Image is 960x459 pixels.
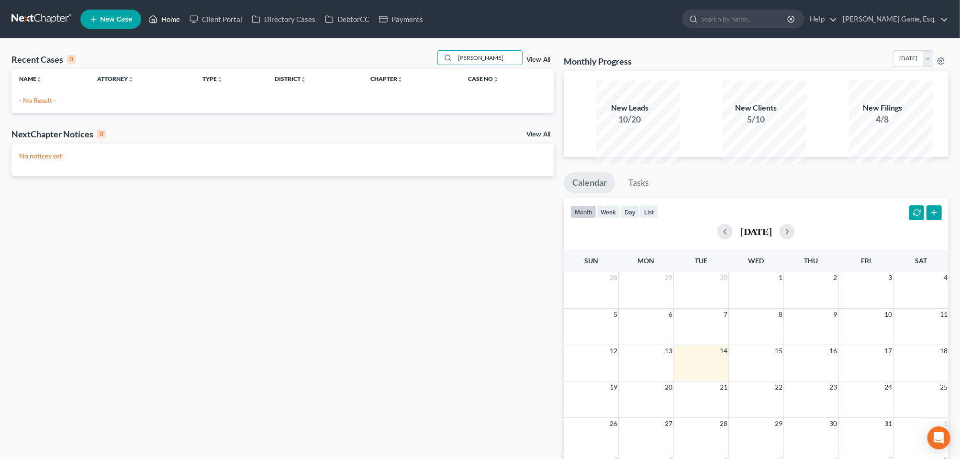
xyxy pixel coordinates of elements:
p: - No Result - [19,96,547,105]
button: week [596,205,620,218]
a: DebtorCC [320,11,374,28]
span: 28 [609,272,618,283]
span: Sun [584,257,598,265]
div: 0 [67,55,76,64]
span: 28 [719,418,728,429]
i: unfold_more [217,77,223,82]
a: Nameunfold_more [19,75,42,82]
span: 1 [943,418,949,429]
span: New Case [100,16,132,23]
span: 3 [888,272,893,283]
div: New Clients [723,102,790,113]
a: [PERSON_NAME] Game, Esq. [838,11,948,28]
span: Sat [915,257,927,265]
span: 4 [943,272,949,283]
input: Search by name... [701,10,789,28]
div: 0 [97,130,106,138]
span: 20 [664,381,673,393]
a: Tasks [620,172,658,193]
a: Attorneyunfold_more [97,75,134,82]
span: Mon [638,257,655,265]
a: Typeunfold_more [202,75,223,82]
span: 11 [939,309,949,320]
div: 10/20 [596,113,663,125]
a: Home [144,11,185,28]
span: 5 [613,309,618,320]
span: 16 [829,345,838,357]
i: unfold_more [301,77,306,82]
span: 30 [829,418,838,429]
span: 26 [609,418,618,429]
span: Fri [861,257,871,265]
div: Open Intercom Messenger [927,426,950,449]
span: 31 [884,418,893,429]
div: 5/10 [723,113,790,125]
button: month [570,205,596,218]
span: 14 [719,345,728,357]
a: Payments [374,11,428,28]
span: 22 [774,381,783,393]
a: Directory Cases [247,11,320,28]
div: 4/8 [849,113,916,125]
div: New Filings [849,102,916,113]
span: 12 [609,345,618,357]
a: Districtunfold_more [275,75,306,82]
span: 21 [719,381,728,393]
p: No notices yet! [19,151,547,161]
span: 6 [668,309,673,320]
span: Thu [804,257,818,265]
a: Chapterunfold_more [370,75,403,82]
span: 23 [829,381,838,393]
span: 29 [664,272,673,283]
i: unfold_more [36,77,42,82]
a: Calendar [564,172,615,193]
i: unfold_more [397,77,403,82]
h2: [DATE] [740,226,772,236]
span: 29 [774,418,783,429]
span: 8 [778,309,783,320]
span: 1 [778,272,783,283]
span: 19 [609,381,618,393]
div: NextChapter Notices [11,128,106,140]
span: 9 [833,309,838,320]
span: Tue [695,257,707,265]
span: 10 [884,309,893,320]
span: 18 [939,345,949,357]
span: 27 [664,418,673,429]
span: 17 [884,345,893,357]
a: Help [805,11,837,28]
span: 7 [723,309,728,320]
a: View All [526,56,550,63]
button: day [620,205,640,218]
i: unfold_more [493,77,499,82]
a: Client Portal [185,11,247,28]
i: unfold_more [128,77,134,82]
span: 13 [664,345,673,357]
div: New Leads [596,102,663,113]
button: list [640,205,658,218]
span: 30 [719,272,728,283]
span: 15 [774,345,783,357]
a: View All [526,131,550,138]
div: Recent Cases [11,54,76,65]
span: 25 [939,381,949,393]
input: Search by name... [455,51,522,65]
span: 2 [833,272,838,283]
h3: Monthly Progress [564,56,632,67]
a: Case Nounfold_more [468,75,499,82]
span: Wed [748,257,764,265]
span: 24 [884,381,893,393]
